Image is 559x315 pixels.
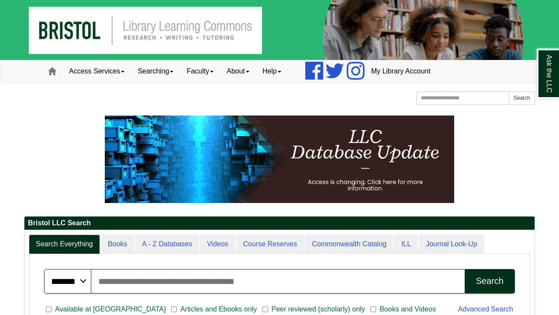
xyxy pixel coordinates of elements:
[458,305,513,313] a: Advanced Search
[29,234,100,254] a: Search Everything
[171,305,177,313] input: Articles and Ebooks only
[305,234,393,254] a: Commonwealth Catalog
[180,60,220,82] a: Faculty
[236,234,304,254] a: Course Reserves
[220,60,256,82] a: About
[394,234,418,254] a: ILL
[262,305,268,313] input: Peer reviewed (scholarly) only
[200,234,235,254] a: Videos
[476,276,504,286] div: Search
[376,304,439,315] span: Books and Videos
[135,234,199,254] a: A - Z Databases
[52,304,169,315] span: Available at [GEOGRAPHIC_DATA]
[465,269,515,294] button: Search
[256,60,288,82] a: Help
[177,304,260,315] span: Articles and Ebooks only
[105,115,454,203] img: HTML tutorial
[62,60,131,82] a: Access Services
[419,234,484,254] a: Journal Look-Up
[365,60,437,82] a: My Library Account
[509,91,535,105] button: Search
[268,304,369,315] span: Peer reviewed (scholarly) only
[24,217,535,230] h2: Bristol LLC Search
[46,305,52,313] input: Available at [GEOGRAPHIC_DATA]
[101,234,134,254] a: Books
[370,305,376,313] input: Books and Videos
[131,60,180,82] a: Searching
